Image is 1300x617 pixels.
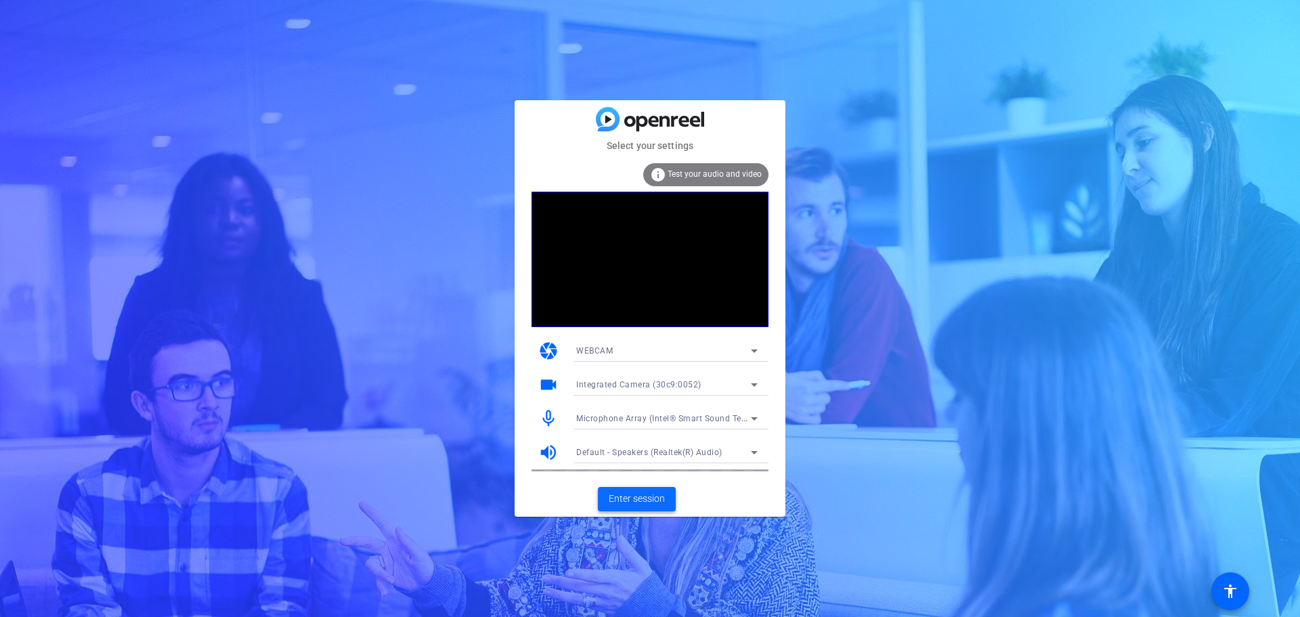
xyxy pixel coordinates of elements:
mat-icon: videocam [538,375,559,395]
span: WEBCAM [576,346,613,356]
mat-icon: info [650,167,666,183]
mat-icon: camera [538,341,559,361]
span: Integrated Camera (30c9:0052) [576,380,701,389]
mat-icon: accessibility [1222,583,1238,599]
mat-icon: volume_up [538,442,559,463]
mat-card-subtitle: Select your settings [515,138,785,153]
span: Test your audio and video [668,169,762,179]
mat-icon: mic_none [538,408,559,429]
button: Enter session [598,487,676,511]
span: Enter session [609,492,665,506]
img: blue-gradient.svg [596,107,704,131]
span: Microphone Array (Intel® Smart Sound Technology for Digital Microphones) [576,412,876,423]
span: Default - Speakers (Realtek(R) Audio) [576,448,722,457]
